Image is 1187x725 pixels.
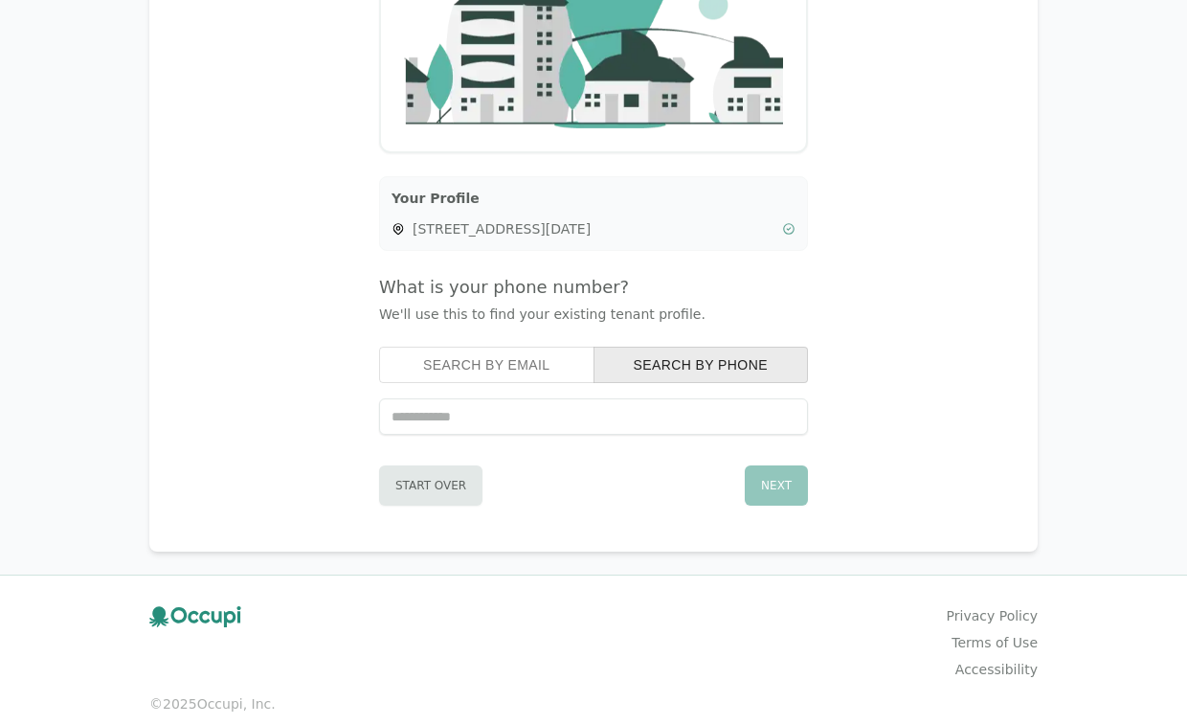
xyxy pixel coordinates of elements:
[379,305,808,324] p: We'll use this to find your existing tenant profile.
[593,347,809,383] button: search by phone
[379,274,808,301] h4: What is your phone number?
[379,347,808,383] div: Search type
[413,219,774,238] span: [STREET_ADDRESS][DATE]
[149,694,1038,714] small: © 2025 Occupi, Inc.
[955,660,1038,679] a: Accessibility
[379,465,482,506] button: Start Over
[947,606,1038,625] a: Privacy Policy
[392,189,795,208] h3: Your Profile
[952,633,1038,652] a: Terms of Use
[379,347,594,383] button: search by email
